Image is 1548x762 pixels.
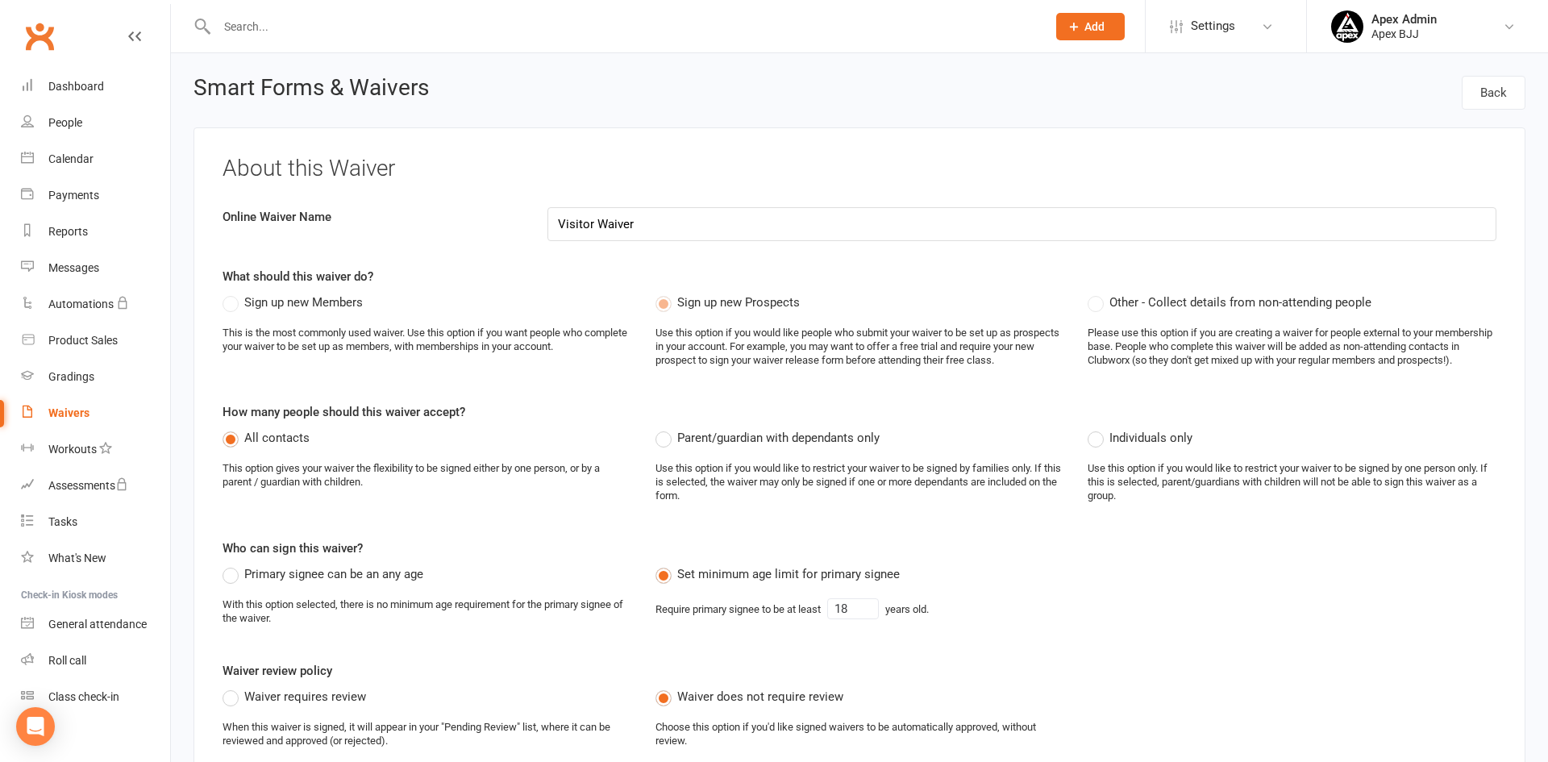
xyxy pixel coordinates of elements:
span: Waiver requires review [244,687,366,704]
span: Settings [1191,8,1235,44]
a: Back [1462,76,1525,110]
div: Class check-in [48,690,119,703]
label: How many people should this waiver accept? [223,402,465,422]
span: Sign up new Members [244,293,363,310]
span: Add [1084,20,1105,33]
span: Set minimum age limit for primary signee [677,564,900,581]
div: Use this option if you would like to restrict your waiver to be signed by one person only. If thi... [1088,462,1496,503]
input: Search... [212,15,1035,38]
a: Class kiosk mode [21,679,170,715]
a: Tasks [21,504,170,540]
div: Workouts [48,443,97,456]
div: Apex BJJ [1371,27,1437,41]
span: Waiver does not require review [677,687,843,704]
div: Messages [48,261,99,274]
div: Use this option if you would like people who submit your waiver to be set up as prospects in your... [655,327,1064,368]
div: People [48,116,82,129]
div: Product Sales [48,334,118,347]
a: What's New [21,540,170,577]
span: Individuals only [1109,428,1192,445]
a: Assessments [21,468,170,504]
h3: About this Waiver [223,156,1496,181]
div: Require primary signee to be at least years old. [655,598,929,619]
div: Payments [48,189,99,202]
a: Waivers [21,395,170,431]
a: Payments [21,177,170,214]
div: Apex Admin [1371,12,1437,27]
div: Open Intercom Messenger [16,707,55,746]
div: Automations [48,298,114,310]
div: Use this option if you would like to restrict your waiver to be signed by families only. If this ... [655,462,1064,503]
div: Roll call [48,654,86,667]
div: When this waiver is signed, it will appear in your "Pending Review" list, where it can be reviewe... [223,721,631,748]
div: This is the most commonly used waiver. Use this option if you want people who complete your waive... [223,327,631,354]
div: Calendar [48,152,94,165]
a: Roll call [21,643,170,679]
div: Assessments [48,479,128,492]
a: Reports [21,214,170,250]
img: thumb_image1745496852.png [1331,10,1363,43]
a: Messages [21,250,170,286]
a: Calendar [21,141,170,177]
div: Waivers [48,406,89,419]
div: What's New [48,552,106,564]
span: Sign up new Prospects [677,293,800,310]
label: Online Waiver Name [210,207,535,227]
div: Dashboard [48,80,104,93]
div: Reports [48,225,88,238]
div: This option gives your waiver the flexibility to be signed either by one person, or by a parent /... [223,462,631,489]
a: Workouts [21,431,170,468]
label: What should this waiver do? [223,267,373,286]
span: Other - Collect details from non-attending people [1109,293,1371,310]
a: Automations [21,286,170,323]
a: Product Sales [21,323,170,359]
label: Waiver review policy [223,661,332,681]
div: Tasks [48,515,77,528]
label: Who can sign this waiver? [223,539,363,558]
a: People [21,105,170,141]
h2: Smart Forms & Waivers [193,76,429,105]
span: Primary signee can be an any age [244,564,423,581]
div: General attendance [48,618,147,631]
span: All contacts [244,428,310,445]
span: Parent/guardian with dependants only [677,428,880,445]
a: Clubworx [19,16,60,56]
div: With this option selected, there is no minimum age requirement for the primary signee of the waiver. [223,598,631,626]
div: Please use this option if you are creating a waiver for people external to your membership base. ... [1088,327,1496,368]
a: General attendance kiosk mode [21,606,170,643]
div: Gradings [48,370,94,383]
a: Dashboard [21,69,170,105]
a: Gradings [21,359,170,395]
button: Add [1056,13,1125,40]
